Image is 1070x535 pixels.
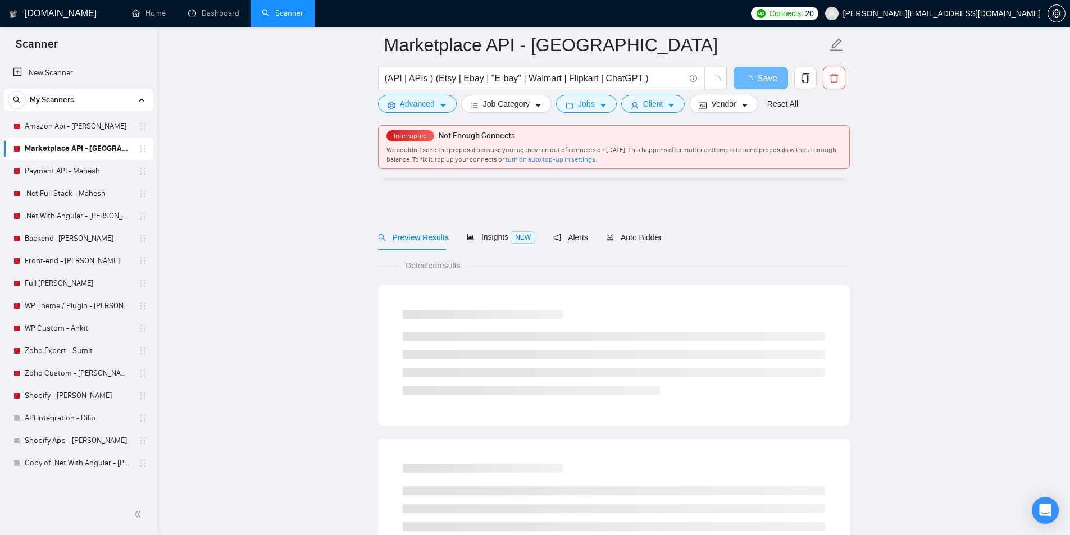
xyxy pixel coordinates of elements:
[794,67,817,89] button: copy
[439,101,447,109] span: caret-down
[711,75,721,85] span: loading
[25,182,131,205] a: .Net Full Stack - Mahesh
[138,346,147,355] span: holder
[4,89,153,474] li: My Scanners
[25,115,131,138] a: Amazon Api - [PERSON_NAME]
[734,67,788,89] button: Save
[667,101,675,109] span: caret-down
[378,95,457,113] button: settingAdvancedcaret-down
[631,101,639,109] span: user
[483,98,530,110] span: Job Category
[439,131,515,140] span: Not Enough Connects
[534,101,542,109] span: caret-down
[25,452,131,474] a: Copy of .Net With Angular - [PERSON_NAME]
[757,9,766,18] img: upwork-logo.png
[25,138,131,160] a: Marketplace API - [GEOGRAPHIC_DATA]
[599,101,607,109] span: caret-down
[461,95,552,113] button: barsJob Categorycaret-down
[134,509,145,520] span: double-left
[25,407,131,429] a: API Integration - Dilip
[1048,9,1065,18] span: setting
[795,73,816,83] span: copy
[699,101,707,109] span: idcard
[390,132,430,140] span: Interrupted
[138,144,147,153] span: holder
[400,98,435,110] span: Advanced
[7,36,67,60] span: Scanner
[138,436,147,445] span: holder
[25,160,131,182] a: Payment API - Mahesh
[25,317,131,340] a: WP Custom - Ankit
[25,272,131,295] a: Full [PERSON_NAME]
[262,8,303,18] a: searchScanner
[689,95,758,113] button: idcardVendorcaret-down
[30,89,74,111] span: My Scanners
[506,156,597,163] a: turn on auto top-up in settings.
[25,205,131,227] a: .Net With Angular - [PERSON_NAME]
[643,98,663,110] span: Client
[138,391,147,400] span: holder
[386,146,836,163] span: We couldn’t send the proposal because your agency ran out of connects on [DATE]. This happens aft...
[1048,4,1066,22] button: setting
[138,301,147,310] span: holder
[25,362,131,385] a: Zoho Custom - [PERSON_NAME]
[556,95,617,113] button: folderJobscaret-down
[828,10,836,17] span: user
[606,233,662,242] span: Auto Bidder
[25,250,131,272] a: Front-end - [PERSON_NAME]
[138,459,147,468] span: holder
[578,98,595,110] span: Jobs
[25,429,131,452] a: Shopify App - [PERSON_NAME]
[744,75,757,84] span: loading
[10,5,17,23] img: logo
[138,167,147,176] span: holder
[384,31,827,59] input: Scanner name...
[769,7,803,20] span: Connects:
[8,96,25,104] span: search
[25,227,131,250] a: Backend- [PERSON_NAME]
[471,101,479,109] span: bars
[138,324,147,333] span: holder
[13,62,144,84] a: New Scanner
[467,232,535,241] span: Insights
[188,8,239,18] a: dashboardDashboard
[606,234,614,241] span: robot
[138,189,147,198] span: holder
[138,122,147,131] span: holder
[621,95,685,113] button: userClientcaret-down
[741,101,749,109] span: caret-down
[553,234,561,241] span: notification
[25,385,131,407] a: Shopify - [PERSON_NAME]
[138,414,147,423] span: holder
[25,295,131,317] a: WP Theme / Plugin - [PERSON_NAME]
[25,340,131,362] a: Zoho Expert - Sumit
[823,73,845,83] span: delete
[757,71,777,85] span: Save
[138,234,147,243] span: holder
[566,101,573,109] span: folder
[553,233,588,242] span: Alerts
[1032,497,1059,524] div: Open Intercom Messenger
[1048,9,1066,18] a: setting
[138,212,147,221] span: holder
[388,101,395,109] span: setting
[132,8,166,18] a: homeHome
[4,62,153,84] li: New Scanner
[398,259,468,272] span: Detected results
[829,38,844,52] span: edit
[690,75,697,82] span: info-circle
[8,91,26,109] button: search
[138,257,147,266] span: holder
[805,7,814,20] span: 20
[378,234,386,241] span: search
[767,98,798,110] a: Reset All
[823,67,845,89] button: delete
[467,233,475,241] span: area-chart
[138,279,147,288] span: holder
[378,233,449,242] span: Preview Results
[711,98,736,110] span: Vendor
[138,369,147,378] span: holder
[511,231,535,244] span: NEW
[385,71,685,85] input: Search Freelance Jobs...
